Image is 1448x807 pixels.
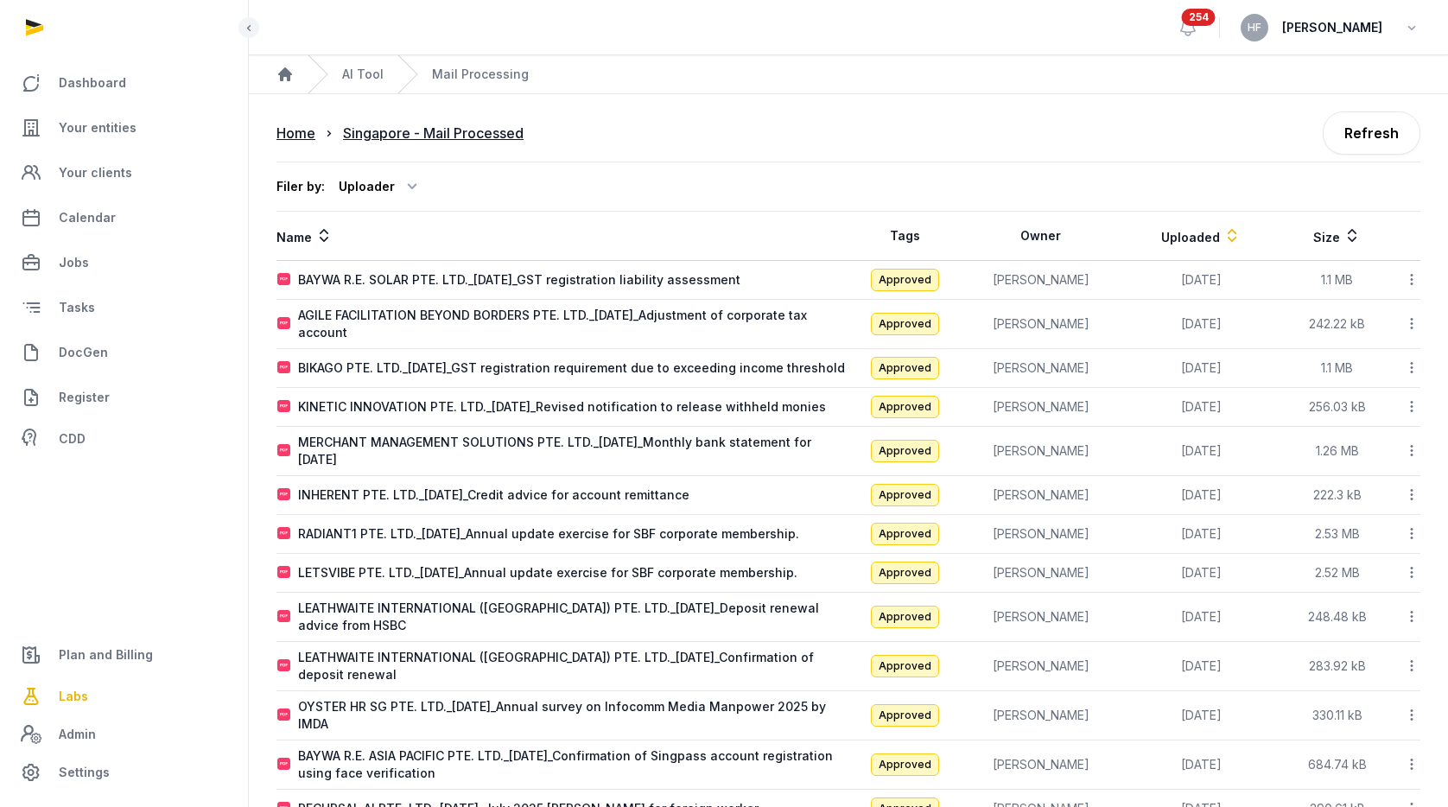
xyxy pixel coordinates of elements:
[1282,427,1393,476] td: 1.26 MB
[277,444,291,458] img: pdf.svg
[871,269,939,291] span: Approved
[1181,487,1222,502] span: [DATE]
[14,242,234,283] a: Jobs
[1282,515,1393,554] td: 2.53 MB
[277,488,291,502] img: pdf.svg
[1323,111,1420,155] a: Refresh
[277,361,291,375] img: pdf.svg
[1181,316,1222,331] span: [DATE]
[1182,9,1216,26] span: 254
[962,740,1121,790] td: [PERSON_NAME]
[871,440,939,462] span: Approved
[343,123,524,143] div: Singapore - Mail Processed
[962,691,1121,740] td: [PERSON_NAME]
[277,317,291,331] img: pdf.svg
[871,484,939,506] span: Approved
[277,527,291,541] img: pdf.svg
[14,752,234,793] a: Settings
[871,313,939,335] span: Approved
[298,486,689,504] div: INHERENT PTE. LTD._[DATE]_Credit advice for account remittance
[962,261,1121,300] td: [PERSON_NAME]
[1181,708,1222,722] span: [DATE]
[59,387,110,408] span: Register
[962,212,1121,261] th: Owner
[298,271,740,289] div: BAYWA R.E. SOLAR PTE. LTD._[DATE]_GST registration liability assessment
[1282,554,1393,593] td: 2.52 MB
[59,162,132,183] span: Your clients
[14,107,234,149] a: Your entities
[59,342,108,363] span: DocGen
[432,66,529,83] span: Mail Processing
[848,212,962,261] th: Tags
[1282,593,1393,642] td: 248.48 kB
[1282,17,1382,38] span: [PERSON_NAME]
[14,422,234,456] a: CDD
[962,300,1121,349] td: [PERSON_NAME]
[59,297,95,318] span: Tasks
[871,357,939,379] span: Approved
[298,359,845,377] div: BIKAGO PTE. LTD._[DATE]_GST registration requirement due to exceeding income threshold
[1282,691,1393,740] td: 330.11 kB
[59,207,116,228] span: Calendar
[59,724,96,745] span: Admin
[277,659,291,673] img: pdf.svg
[14,377,234,418] a: Register
[277,709,291,722] img: pdf.svg
[298,434,848,468] div: MERCHANT MANAGEMENT SOLUTIONS PTE. LTD._[DATE]_Monthly bank statement for [DATE]
[298,525,799,543] div: RADIANT1 PTE. LTD._[DATE]_Annual update exercise for SBF corporate membership.
[1241,14,1268,41] button: HF
[962,642,1121,691] td: [PERSON_NAME]
[962,388,1121,427] td: [PERSON_NAME]
[871,606,939,628] span: Approved
[871,396,939,418] span: Approved
[871,753,939,776] span: Approved
[277,273,291,287] img: pdf.svg
[59,686,88,707] span: Labs
[1282,212,1393,261] th: Size
[59,645,153,665] span: Plan and Billing
[298,307,848,341] div: AGILE FACILITATION BEYOND BORDERS PTE. LTD._[DATE]_Adjustment of corporate tax account
[1181,360,1222,375] span: [DATE]
[249,55,1448,94] nav: Breadcrumb
[962,476,1121,515] td: [PERSON_NAME]
[59,762,110,783] span: Settings
[1282,388,1393,427] td: 256.03 kB
[1282,300,1393,349] td: 242.22 kB
[1181,609,1222,624] span: [DATE]
[1181,443,1222,458] span: [DATE]
[1181,565,1222,580] span: [DATE]
[59,73,126,93] span: Dashboard
[1282,642,1393,691] td: 283.92 kB
[1282,349,1393,388] td: 1.1 MB
[14,152,234,194] a: Your clients
[276,112,848,154] nav: Breadcrumb
[14,287,234,328] a: Tasks
[276,123,315,143] div: Home
[1282,261,1393,300] td: 1.1 MB
[277,610,291,624] img: pdf.svg
[871,523,939,545] span: Approved
[1121,212,1282,261] th: Uploaded
[14,676,234,717] a: Labs
[1181,399,1222,414] span: [DATE]
[276,212,848,261] th: Name
[298,747,848,782] div: BAYWA R.E. ASIA PACIFIC PTE. LTD._[DATE]_Confirmation of Singpass account registration using face...
[1181,757,1222,772] span: [DATE]
[298,398,826,416] div: KINETIC INNOVATION PTE. LTD._[DATE]_Revised notification to release withheld monies
[871,562,939,584] span: Approved
[1181,526,1222,541] span: [DATE]
[962,554,1121,593] td: [PERSON_NAME]
[339,173,422,200] div: Uploader
[276,178,325,195] div: Filer by:
[1181,272,1222,287] span: [DATE]
[14,197,234,238] a: Calendar
[342,66,384,83] a: AI Tool
[277,400,291,414] img: pdf.svg
[14,717,234,752] a: Admin
[298,600,848,634] div: LEATHWAITE INTERNATIONAL ([GEOGRAPHIC_DATA]) PTE. LTD._[DATE]_Deposit renewal advice from HSBC
[298,698,848,733] div: OYSTER HR SG PTE. LTD._[DATE]_Annual survey on Infocomm Media Manpower 2025 by IMDA
[871,704,939,727] span: Approved
[962,593,1121,642] td: [PERSON_NAME]
[962,427,1121,476] td: [PERSON_NAME]
[962,515,1121,554] td: [PERSON_NAME]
